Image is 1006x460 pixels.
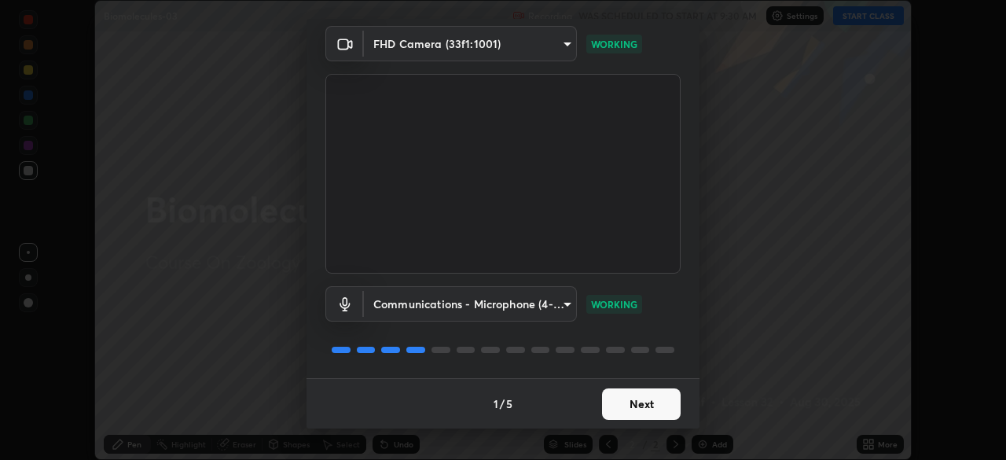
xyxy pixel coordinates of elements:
div: FHD Camera (33f1:1001) [364,26,577,61]
div: FHD Camera (33f1:1001) [364,286,577,322]
h4: 5 [506,396,512,412]
h4: 1 [494,396,498,412]
button: Next [602,388,681,420]
p: WORKING [591,297,637,311]
h4: / [500,396,505,412]
p: WORKING [591,37,637,51]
